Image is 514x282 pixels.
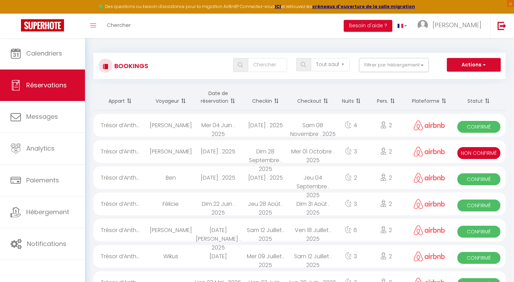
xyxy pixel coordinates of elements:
span: [PERSON_NAME] [433,21,481,29]
span: Notifications [27,239,66,248]
button: Besoin d'aide ? [344,20,392,32]
th: Sort by checkout [289,84,337,110]
th: Sort by guest [147,84,194,110]
span: Paiements [26,176,59,185]
img: ... [417,20,428,30]
input: Chercher [248,58,287,72]
span: Réservations [26,81,67,89]
button: Ouvrir le widget de chat LiveChat [6,3,27,24]
button: Filtrer par hébergement [359,58,429,72]
th: Sort by channel [407,84,452,110]
h3: Bookings [113,58,148,74]
a: ... [PERSON_NAME] [412,14,490,38]
th: Sort by nights [337,84,366,110]
span: Analytics [26,144,55,153]
span: Messages [26,112,58,121]
th: Sort by status [452,84,506,110]
span: Chercher [107,21,131,29]
th: Sort by people [365,84,407,110]
img: Super Booking [21,19,64,31]
a: Chercher [101,14,136,38]
img: logout [498,21,506,30]
th: Sort by booking date [194,84,242,110]
button: Actions [447,58,501,72]
span: Hébergement [26,208,69,216]
a: créneaux d'ouverture de la salle migration [312,3,415,9]
th: Sort by checkin [242,84,289,110]
a: ICI [275,3,281,9]
th: Sort by rentals [93,84,147,110]
span: Calendriers [26,49,62,58]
